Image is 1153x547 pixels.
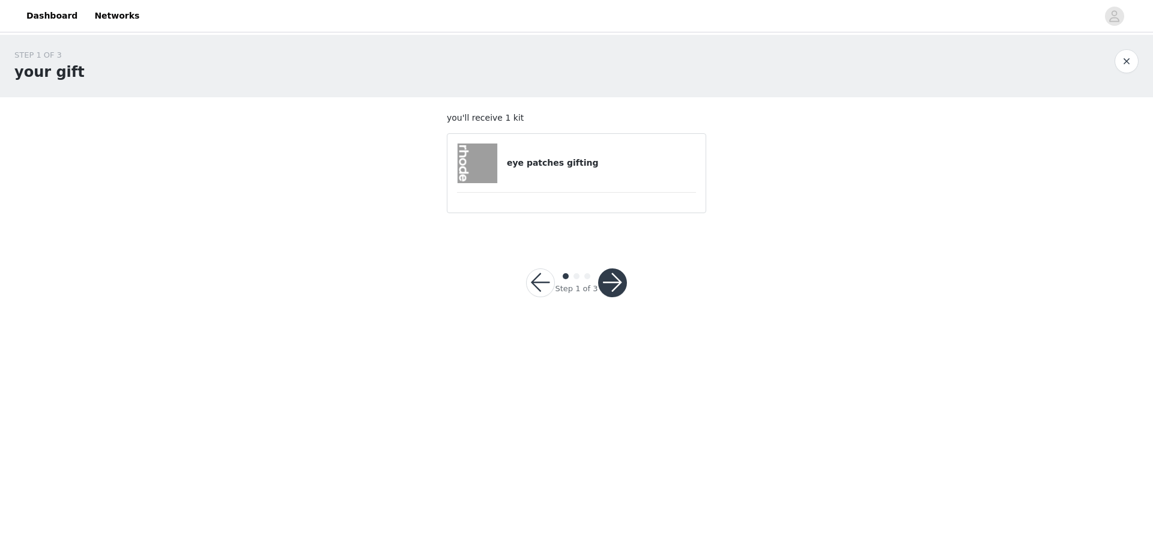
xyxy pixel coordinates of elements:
[14,49,85,61] div: STEP 1 OF 3
[87,2,147,29] a: Networks
[458,144,497,183] img: eye patches gifting
[447,112,706,124] p: you'll receive 1 kit
[507,157,696,169] h4: eye patches gifting
[555,283,598,295] div: Step 1 of 3
[14,61,85,83] h1: your gift
[1109,7,1120,26] div: avatar
[19,2,85,29] a: Dashboard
